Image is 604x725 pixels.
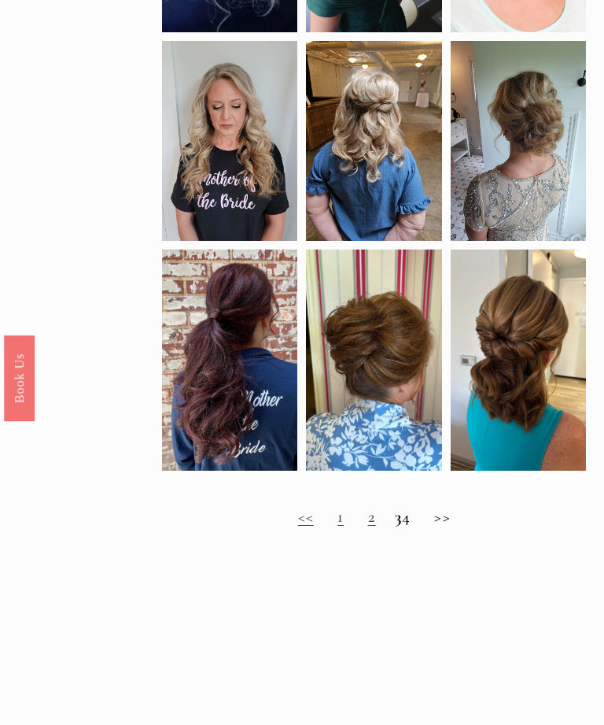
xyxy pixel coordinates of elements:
[4,335,35,420] a: Book Us
[162,507,586,527] h2: 4 >>
[337,506,344,527] a: 1
[298,506,314,527] a: <<
[368,506,376,527] a: 2
[395,506,402,527] strong: 3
